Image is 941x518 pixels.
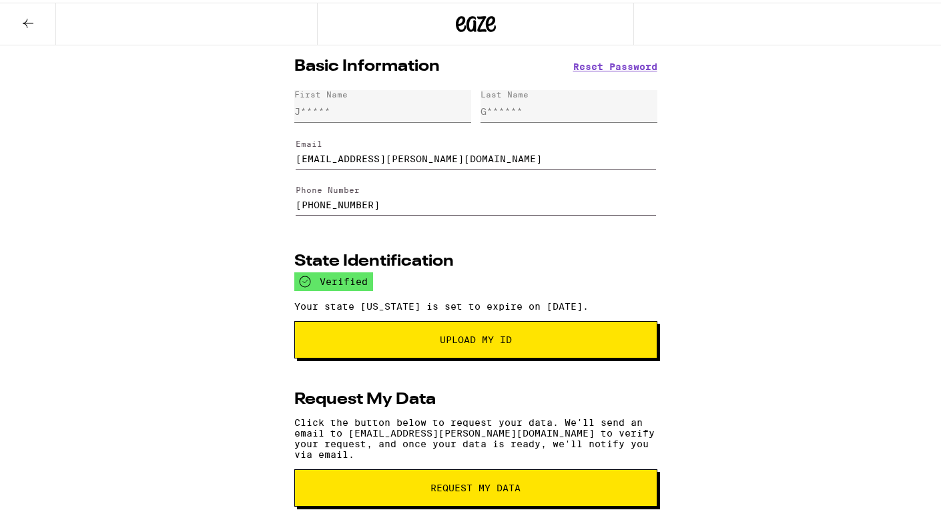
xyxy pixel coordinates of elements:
[573,59,657,69] button: Reset Password
[296,183,360,192] label: Phone Number
[296,137,322,146] label: Email
[440,332,512,342] span: Upload My ID
[294,172,657,218] form: Edit Phone Number
[294,270,373,288] div: verified
[430,481,521,490] span: request my data
[294,125,657,172] form: Edit Email Address
[481,87,529,96] div: Last Name
[294,298,657,309] p: Your state [US_STATE] is set to expire on [DATE].
[294,251,454,267] h2: State Identification
[294,415,657,457] p: Click the button below to request your data. We'll send an email to [EMAIL_ADDRESS][PERSON_NAME][...
[294,56,440,72] h2: Basic Information
[294,467,657,504] button: request my data
[294,87,348,96] div: First Name
[294,318,657,356] button: Upload My ID
[294,389,436,405] h2: Request My Data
